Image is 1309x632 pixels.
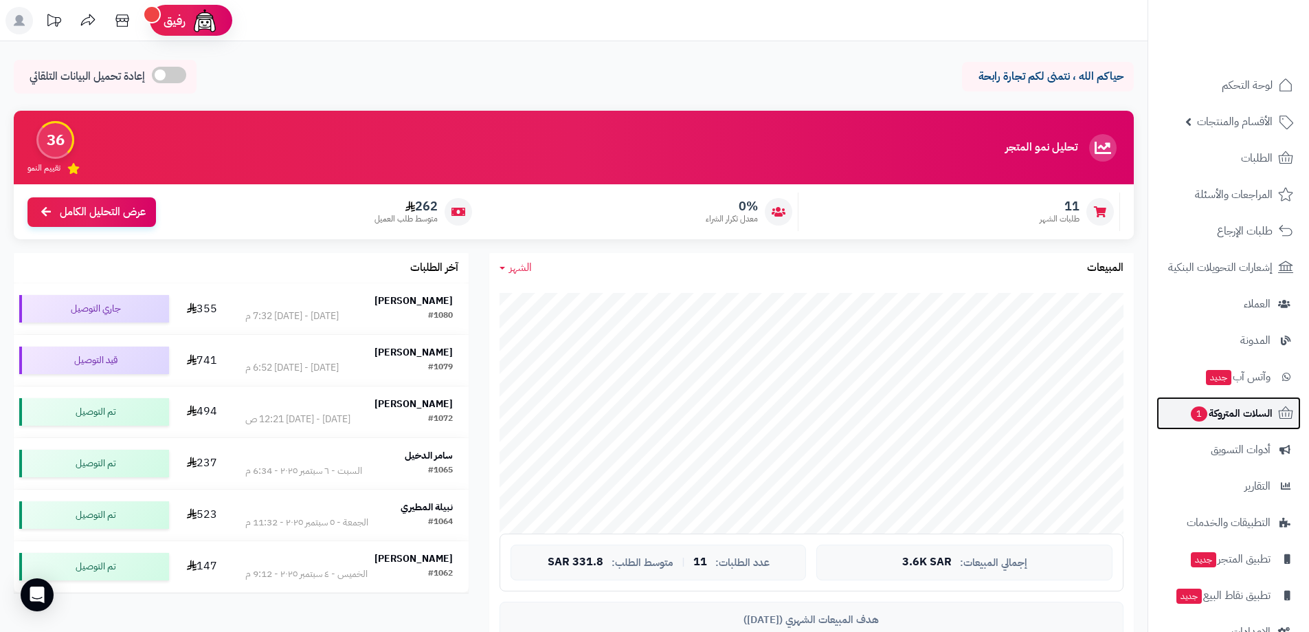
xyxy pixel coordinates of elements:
span: التطبيقات والخدمات [1187,513,1271,532]
span: عدد الطلبات: [715,557,770,569]
span: 11 [1040,199,1079,214]
span: معدل تكرار الشراء [706,213,758,225]
td: 741 [175,335,230,386]
div: تم التوصيل [19,450,169,477]
a: الطلبات [1156,142,1301,175]
a: التطبيقات والخدمات [1156,506,1301,539]
span: تقييم النمو [27,162,60,174]
a: تطبيق المتجرجديد [1156,543,1301,576]
div: #1065 [428,464,453,478]
h3: المبيعات [1087,262,1123,274]
div: [DATE] - [DATE] 12:21 ص [245,413,350,426]
div: تم التوصيل [19,553,169,580]
strong: [PERSON_NAME] [374,294,453,308]
div: [DATE] - [DATE] 7:32 م [245,309,339,323]
strong: [PERSON_NAME] [374,397,453,411]
h3: آخر الطلبات [410,262,458,274]
span: رفيق [164,12,186,29]
span: 262 [374,199,438,214]
strong: [PERSON_NAME] [374,552,453,566]
span: متوسط الطلب: [612,557,673,569]
td: 523 [175,490,230,541]
span: المدونة [1240,331,1271,350]
div: تم التوصيل [19,398,169,426]
strong: سامر الدخيل [405,448,453,463]
span: جديد [1176,589,1202,604]
span: جديد [1206,370,1231,385]
div: #1079 [428,361,453,375]
span: 11 [693,556,707,569]
div: #1064 [428,516,453,530]
a: وآتس آبجديد [1156,360,1301,393]
strong: [PERSON_NAME] [374,345,453,360]
div: السبت - ٦ سبتمبر ٢٠٢٥ - 6:34 م [245,464,362,478]
a: إشعارات التحويلات البنكية [1156,251,1301,284]
span: تطبيق نقاط البيع [1175,586,1271,605]
div: هدف المبيعات الشهري ([DATE]) [511,613,1112,627]
span: الطلبات [1241,149,1273,168]
td: 147 [175,541,230,592]
span: السلات المتروكة [1189,404,1273,423]
a: تحديثات المنصة [36,7,71,38]
div: [DATE] - [DATE] 6:52 م [245,361,339,375]
span: 1 [1191,406,1208,422]
span: تطبيق المتجر [1189,549,1271,569]
span: 3.6K SAR [902,556,952,569]
span: الشهر [509,259,532,276]
span: المراجعات والأسئلة [1195,185,1273,204]
p: حياكم الله ، نتمنى لكم تجارة رابحة [972,69,1123,85]
span: أدوات التسويق [1211,440,1271,459]
span: متوسط طلب العميل [374,213,438,225]
span: عرض التحليل الكامل [60,204,146,220]
div: الجمعة - ٥ سبتمبر ٢٠٢٥ - 11:32 م [245,516,368,530]
span: لوحة التحكم [1222,76,1273,95]
a: العملاء [1156,287,1301,320]
span: التقارير [1244,477,1271,496]
img: logo-2.png [1216,30,1296,59]
td: 494 [175,386,230,437]
span: العملاء [1244,294,1271,314]
a: لوحة التحكم [1156,69,1301,102]
a: المدونة [1156,324,1301,357]
span: طلبات الشهر [1040,213,1079,225]
span: الأقسام والمنتجات [1197,112,1273,131]
td: 237 [175,438,230,489]
a: عرض التحليل الكامل [27,197,156,227]
span: 331.8 SAR [548,556,603,569]
a: تطبيق نقاط البيعجديد [1156,579,1301,612]
h3: تحليل نمو المتجر [1005,142,1077,154]
a: أدوات التسويق [1156,433,1301,466]
a: طلبات الإرجاع [1156,215,1301,248]
div: #1072 [428,413,453,426]
div: تم التوصيل [19,501,169,529]
span: طلبات الإرجاع [1217,221,1273,241]
span: | [682,557,685,567]
div: #1080 [428,309,453,323]
div: Open Intercom Messenger [21,578,54,611]
div: #1062 [428,567,453,581]
span: جديد [1191,552,1216,567]
img: ai-face.png [191,7,219,34]
div: جاري التوصيل [19,295,169,323]
a: المراجعات والأسئلة [1156,178,1301,211]
span: إعادة تحميل البيانات التلقائي [30,69,145,85]
a: الشهر [500,260,532,276]
span: إشعارات التحويلات البنكية [1168,258,1273,277]
a: التقارير [1156,470,1301,503]
span: 0% [706,199,758,214]
strong: نبيلة المطيري [401,500,453,514]
td: 355 [175,283,230,334]
a: السلات المتروكة1 [1156,397,1301,430]
span: إجمالي المبيعات: [960,557,1027,569]
div: الخميس - ٤ سبتمبر ٢٠٢٥ - 9:12 م [245,567,368,581]
div: قيد التوصيل [19,347,169,374]
span: وآتس آب [1205,367,1271,386]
